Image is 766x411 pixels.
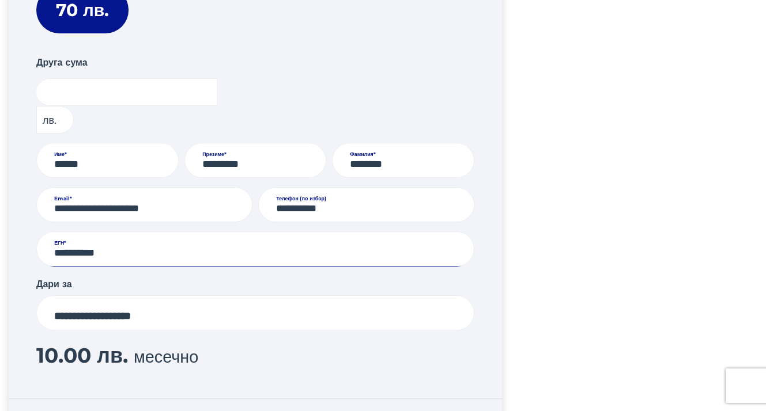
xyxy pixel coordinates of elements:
[36,106,74,134] span: лв.
[134,347,198,367] span: месечно
[36,55,88,71] label: Друга сума
[36,277,72,291] label: Дари за
[36,342,91,368] span: 10.00
[97,342,128,368] span: лв.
